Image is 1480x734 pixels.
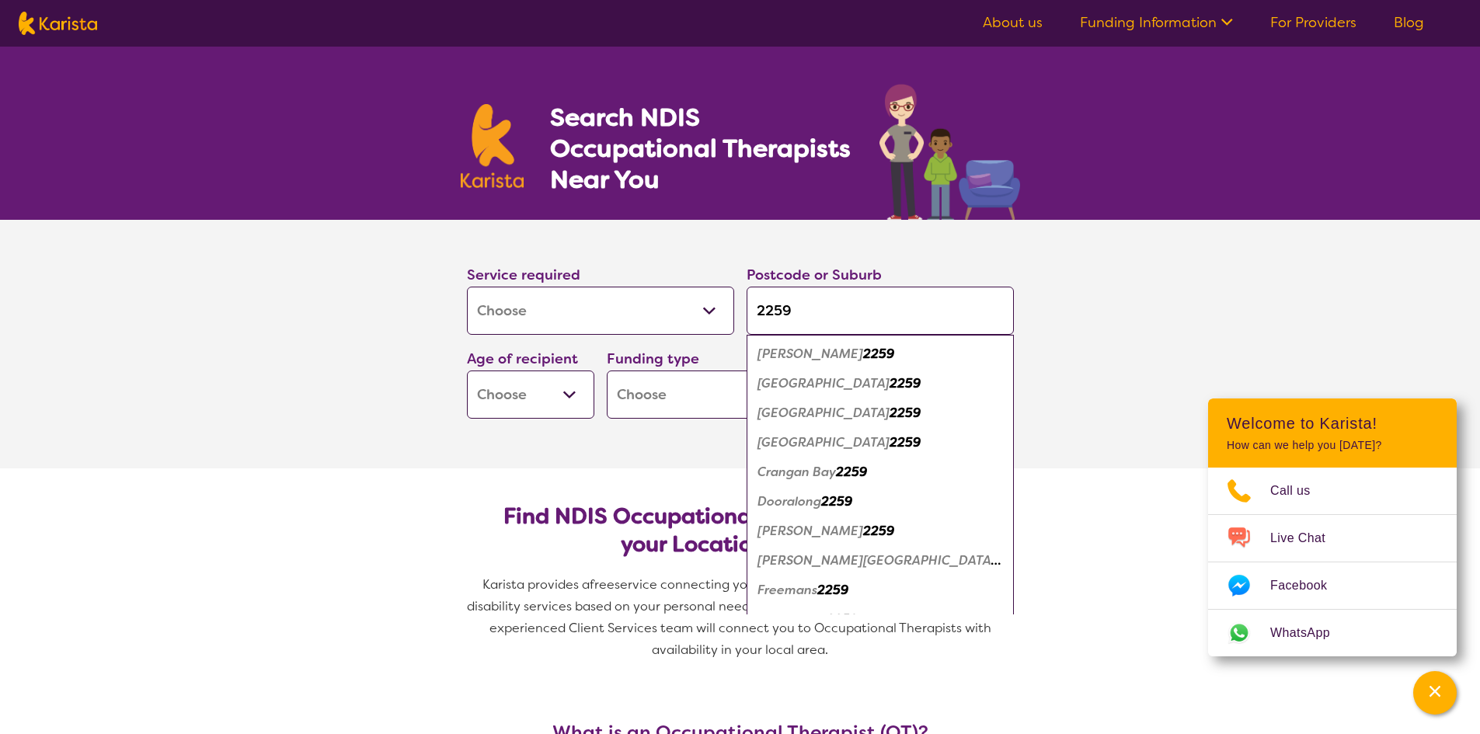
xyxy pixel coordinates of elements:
a: Blog [1394,13,1424,32]
span: Facebook [1270,574,1346,597]
label: Funding type [607,350,699,368]
em: 2259 [863,523,894,539]
div: Cedar Brush Creek 2259 [754,398,1006,428]
label: Service required [467,266,580,284]
a: Web link opens in a new tab. [1208,610,1457,656]
em: [GEOGRAPHIC_DATA] [757,375,890,391]
em: Crangan Bay [757,464,836,480]
div: Alison 2259 [754,339,1006,369]
span: Karista provides a [482,576,590,593]
div: Crangan Bay 2259 [754,457,1006,487]
img: occupational-therapy [879,84,1020,220]
em: [PERSON_NAME] [757,346,863,362]
em: [PERSON_NAME] [757,523,863,539]
em: [GEOGRAPHIC_DATA] [757,405,890,421]
p: How can we help you [DATE]? [1227,439,1438,452]
span: WhatsApp [1270,621,1349,645]
div: Durren Durren 2259 [754,517,1006,546]
em: [GEOGRAPHIC_DATA] [757,434,890,450]
div: Channel Menu [1208,398,1457,656]
a: For Providers [1270,13,1356,32]
div: Chain Valley Bay 2259 [754,428,1006,457]
label: Age of recipient [467,350,578,368]
em: Freemans [757,582,817,598]
em: 2259 [890,434,921,450]
img: Karista logo [19,12,97,35]
em: 2259 [821,493,852,510]
a: Funding Information [1080,13,1233,32]
h1: Search NDIS Occupational Therapists Near You [550,102,852,195]
button: Channel Menu [1413,671,1457,715]
em: 2259 [890,375,921,391]
em: 2259 [836,464,867,480]
h2: Welcome to Karista! [1227,414,1438,433]
div: Freemans 2259 [754,576,1006,605]
a: About us [983,13,1043,32]
div: Dooralong 2259 [754,487,1006,517]
input: Type [747,287,1014,335]
em: Dooralong [757,493,821,510]
h2: Find NDIS Occupational Therapists based on your Location & Needs [479,503,1001,558]
div: Gwandalan 2259 [754,605,1006,635]
span: Live Chat [1270,527,1344,550]
div: Bushells Ridge 2259 [754,369,1006,398]
em: 2259 [817,582,848,598]
span: service connecting you with Occupational Therapists and other disability services based on your p... [467,576,1017,658]
span: Call us [1270,479,1329,503]
div: Frazer Park 2259 [754,546,1006,576]
em: Gwandalan [757,611,827,628]
label: Postcode or Suburb [747,266,882,284]
img: Karista logo [461,104,524,188]
span: free [590,576,615,593]
em: 2259 [863,346,894,362]
ul: Choose channel [1208,468,1457,656]
em: 2259 [890,405,921,421]
em: 2259 [827,611,858,628]
em: [PERSON_NAME][GEOGRAPHIC_DATA] [757,552,1001,569]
